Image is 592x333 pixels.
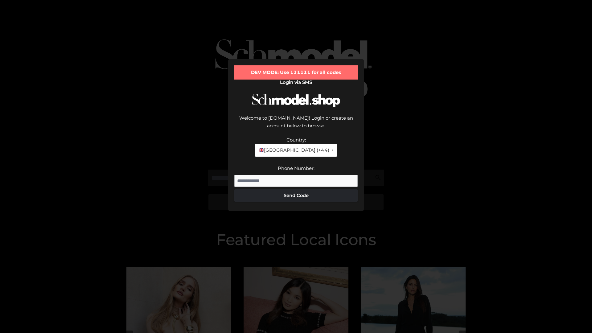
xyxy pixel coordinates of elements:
label: Country: [286,137,306,143]
button: Send Code [234,189,358,202]
span: [GEOGRAPHIC_DATA] (+44) [258,146,329,154]
div: DEV MODE: Use 111111 for all codes [234,65,358,80]
img: Schmodel Logo [250,88,342,113]
div: Welcome to [DOMAIN_NAME]! Login or create an account below to browse. [234,114,358,136]
h2: Login via SMS [234,80,358,85]
label: Phone Number: [278,165,314,171]
img: 🇬🇧 [259,148,264,152]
